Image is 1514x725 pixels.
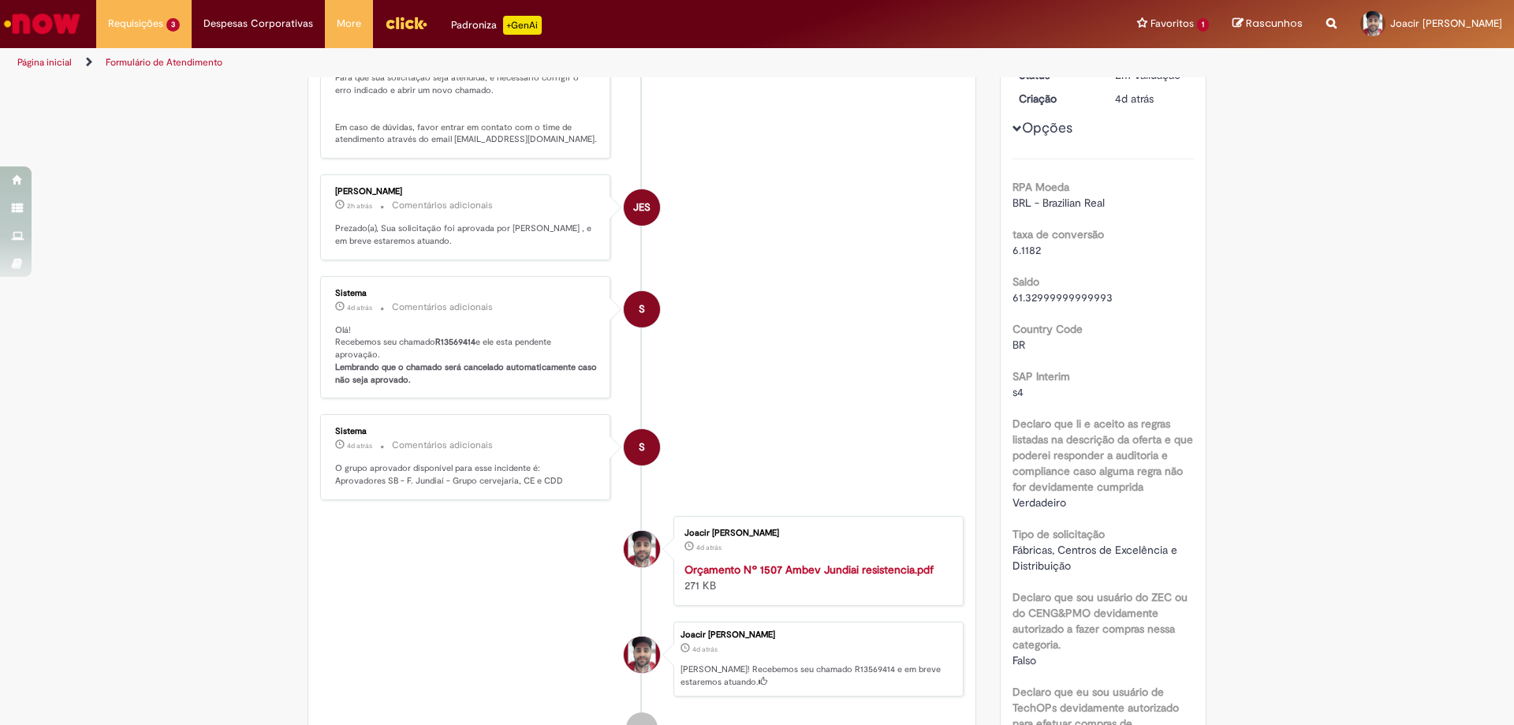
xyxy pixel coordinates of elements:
[1012,385,1024,399] span: s4
[1012,338,1025,352] span: BR
[692,645,718,654] time: 26/09/2025 09:39:15
[1012,653,1036,667] span: Falso
[684,529,947,538] div: Joacir [PERSON_NAME]
[696,543,722,552] time: 26/09/2025 09:39:10
[1012,275,1039,289] b: Saldo
[347,441,372,450] span: 4d atrás
[335,187,598,196] div: [PERSON_NAME]
[681,663,955,688] p: [PERSON_NAME]! Recebemos seu chamado R13569414 e em breve estaremos atuando.
[335,427,598,436] div: Sistema
[1012,180,1069,194] b: RPA Moeda
[624,531,660,567] div: Joacir Reginaldo De Oliveira
[1115,92,1154,106] time: 26/09/2025 09:39:15
[1012,322,1083,336] b: Country Code
[1012,290,1113,305] span: 61.32999999999993
[108,16,163,32] span: Requisições
[624,637,660,673] div: Joacir Reginaldo De Oliveira
[1007,91,1104,107] dt: Criação
[1012,243,1041,257] span: 6.1182
[392,301,493,314] small: Comentários adicionais
[392,439,493,452] small: Comentários adicionais
[1232,17,1303,32] a: Rascunhos
[684,562,934,577] a: Orçamento Nº 1507 Ambev Jundiai resistencia.pdf
[347,201,372,211] time: 29/09/2025 12:25:30
[2,8,83,39] img: ServiceNow
[1246,16,1303,31] span: Rascunhos
[347,303,372,312] time: 26/09/2025 09:39:27
[337,16,361,32] span: More
[639,290,645,328] span: S
[12,48,998,77] ul: Trilhas de página
[1012,590,1188,652] b: Declaro que sou usuário do ZEC ou do CENG&PMO devidamente autorizado a fazer compras nessa catego...
[1150,16,1194,32] span: Favoritos
[335,361,599,386] b: Lembrando que o chamado será cancelado automaticamente caso não seja aprovado.
[1115,91,1188,107] div: 26/09/2025 09:39:15
[203,16,313,32] span: Despesas Corporativas
[385,11,427,35] img: click_logo_yellow_360x200.png
[166,18,180,32] span: 3
[1012,417,1193,494] b: Declaro que li e aceito as regras listadas na descrição da oferta e que poderei responder a audit...
[347,303,372,312] span: 4d atrás
[1012,543,1180,573] span: Fábricas, Centros de Excelência e Distribuição
[320,622,964,697] li: Joacir Reginaldo De Oliveira
[17,56,72,69] a: Página inicial
[335,222,598,247] p: Prezado(a), Sua solicitação foi aprovada por [PERSON_NAME] , e em breve estaremos atuando.
[335,462,598,487] p: O grupo aprovador disponível para esse incidente é: Aprovadores SB - F. Jundiaí - Grupo cervejari...
[106,56,222,69] a: Formulário de Atendimento
[1012,227,1104,241] b: taxa de conversão
[1115,92,1154,106] span: 4d atrás
[335,324,598,387] p: Olá! Recebemos seu chamado e ele esta pendente aprovação.
[624,429,660,465] div: System
[347,441,372,450] time: 26/09/2025 09:39:25
[624,189,660,226] div: Joao Emanuel Santos Andrade
[1197,18,1209,32] span: 1
[696,543,722,552] span: 4d atrás
[692,645,718,654] span: 4d atrás
[1012,527,1105,541] b: Tipo de solicitação
[633,189,651,226] span: JES
[335,35,598,146] p: Boa tarde, [PERSON_NAME]! O Chamado não pôde ser adequadamente completado, pois encontramos probl...
[1390,17,1502,30] span: Joacir [PERSON_NAME]
[624,291,660,327] div: System
[639,428,645,466] span: S
[451,16,542,35] div: Padroniza
[392,199,493,212] small: Comentários adicionais
[1012,495,1066,510] span: Verdadeiro
[503,16,542,35] p: +GenAi
[347,201,372,211] span: 2h atrás
[684,562,947,593] div: 271 KB
[435,336,475,348] b: R13569414
[681,630,955,640] div: Joacir [PERSON_NAME]
[1012,369,1070,383] b: SAP Interim
[335,289,598,298] div: Sistema
[1012,196,1105,210] span: BRL - Brazilian Real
